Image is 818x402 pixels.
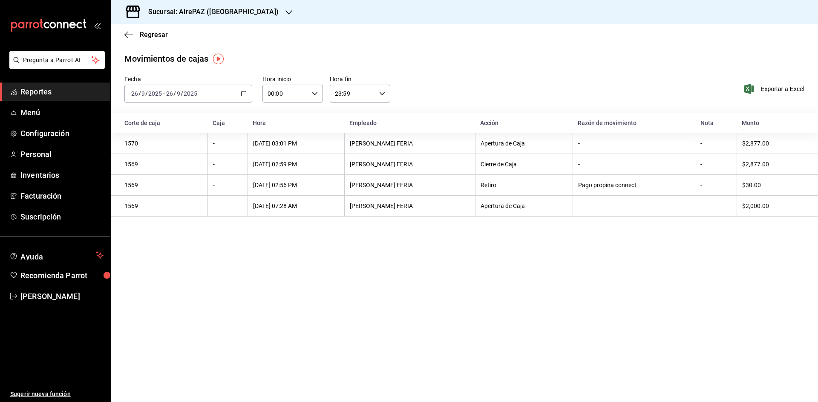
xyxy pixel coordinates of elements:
input: -- [131,90,138,97]
input: -- [176,90,181,97]
div: Apertura de Caja [481,140,567,147]
span: [PERSON_NAME] [20,291,104,302]
div: - [213,140,242,147]
div: [DATE] 07:28 AM [253,202,339,209]
div: Apertura de Caja [481,202,567,209]
div: Hora [253,120,339,126]
div: $2,877.00 [742,140,804,147]
span: / [145,90,148,97]
button: Regresar [124,31,168,39]
span: / [173,90,176,97]
span: / [138,90,141,97]
span: Regresar [140,31,168,39]
span: / [181,90,183,97]
span: Facturación [20,190,104,202]
div: - [578,140,690,147]
div: Movimientos de cajas [124,52,209,65]
button: Exportar a Excel [746,84,804,94]
div: - [700,182,732,188]
div: - [578,161,690,168]
button: open_drawer_menu [94,22,101,29]
div: [PERSON_NAME] FERIA [350,202,470,209]
div: 1570 [124,140,202,147]
div: Pago propina connect [578,182,690,188]
div: - [213,202,242,209]
div: Monto [742,120,804,126]
div: - [700,140,732,147]
label: Hora inicio [262,76,323,82]
button: Pregunta a Parrot AI [9,51,105,69]
span: Menú [20,107,104,118]
div: 1569 [124,202,202,209]
input: ---- [148,90,162,97]
span: - [163,90,165,97]
div: - [578,202,690,209]
div: - [213,161,242,168]
div: $2,000.00 [742,202,804,209]
div: - [213,182,242,188]
span: Sugerir nueva función [10,390,104,399]
div: Corte de caja [124,120,202,126]
span: Recomienda Parrot [20,270,104,281]
div: Razón de movimiento [578,120,690,126]
label: Hora fin [330,76,390,82]
h3: Sucursal: AirePAZ ([GEOGRAPHIC_DATA]) [141,7,279,17]
img: Tooltip marker [213,54,224,64]
label: Fecha [124,76,252,82]
div: Cierre de Caja [481,161,567,168]
div: 1569 [124,161,202,168]
div: [DATE] 03:01 PM [253,140,339,147]
div: - [700,202,732,209]
div: 1569 [124,182,202,188]
div: $30.00 [742,182,804,188]
span: Inventarios [20,169,104,181]
span: Configuración [20,128,104,139]
span: Pregunta a Parrot AI [23,56,92,65]
input: -- [166,90,173,97]
div: [DATE] 02:59 PM [253,161,339,168]
div: [DATE] 02:56 PM [253,182,339,188]
div: Caja [213,120,242,126]
div: Nota [700,120,732,126]
div: $2,877.00 [742,161,804,168]
span: Reportes [20,86,104,97]
span: Ayuda [20,250,92,260]
input: -- [141,90,145,97]
span: Suscripción [20,211,104,222]
div: Empleado [349,120,470,126]
div: [PERSON_NAME] FERIA [350,140,470,147]
a: Pregunta a Parrot AI [6,62,105,71]
div: [PERSON_NAME] FERIA [350,182,470,188]
div: Acción [480,120,567,126]
div: - [700,161,732,168]
input: ---- [183,90,198,97]
span: Personal [20,148,104,160]
div: [PERSON_NAME] FERIA [350,161,470,168]
div: Retiro [481,182,567,188]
